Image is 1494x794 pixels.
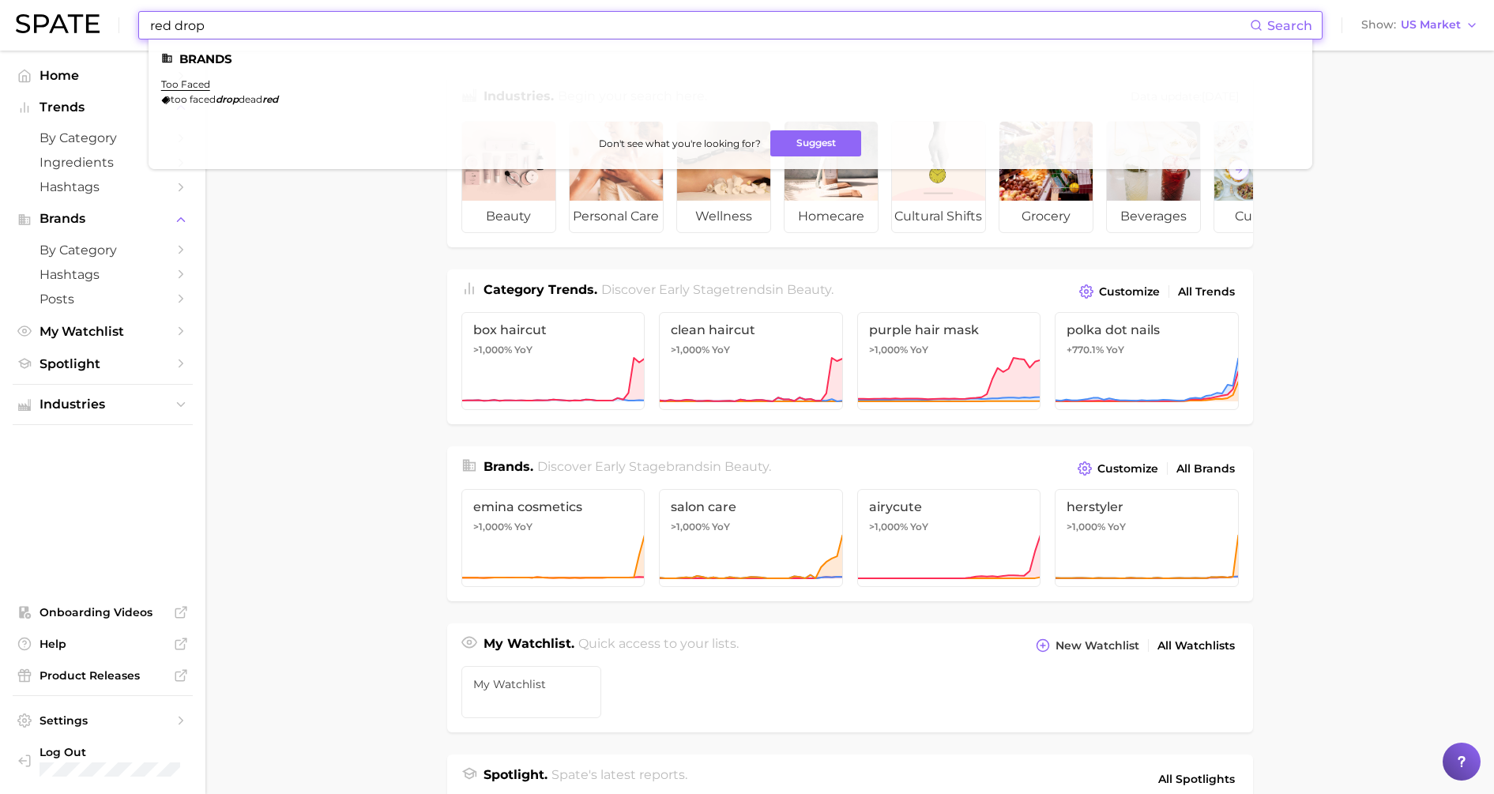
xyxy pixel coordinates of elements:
[262,93,278,105] em: red
[1214,201,1308,232] span: culinary
[1067,521,1105,532] span: >1,000%
[1267,18,1312,33] span: Search
[569,121,664,233] a: personal care
[724,459,769,474] span: beauty
[537,459,771,474] span: Discover Early Stage brands in .
[787,282,831,297] span: beauty
[1067,499,1227,514] span: herstyler
[13,262,193,287] a: Hashtags
[1361,21,1396,29] span: Show
[16,14,100,33] img: SPATE
[869,499,1029,514] span: airycute
[1153,635,1239,657] a: All Watchlists
[869,322,1029,337] span: purple hair mask
[461,666,602,718] a: My Watchlist
[461,121,556,233] a: beauty
[570,201,663,232] span: personal care
[40,155,166,170] span: Ingredients
[13,664,193,687] a: Product Releases
[712,344,730,356] span: YoY
[1032,634,1142,657] button: New Watchlist
[671,499,831,514] span: salon care
[13,600,193,624] a: Onboarding Videos
[40,324,166,339] span: My Watchlist
[671,344,709,356] span: >1,000%
[891,121,986,233] a: cultural shifts
[1067,344,1104,356] span: +770.1%
[1074,457,1161,480] button: Customize
[1075,280,1163,303] button: Customize
[1097,462,1158,476] span: Customize
[40,637,166,651] span: Help
[171,93,216,105] span: too faced
[910,521,928,533] span: YoY
[40,668,166,683] span: Product Releases
[13,175,193,199] a: Hashtags
[13,632,193,656] a: Help
[712,521,730,533] span: YoY
[13,352,193,376] a: Spotlight
[1178,285,1235,299] span: All Trends
[1214,121,1308,233] a: culinary
[484,766,548,792] h1: Spotlight.
[599,137,761,149] span: Don't see what you're looking for?
[1106,121,1201,233] a: beverages
[473,521,512,532] span: >1,000%
[1067,322,1227,337] span: polka dot nails
[473,499,634,514] span: emina cosmetics
[13,150,193,175] a: Ingredients
[1055,489,1239,587] a: herstyler>1,000% YoY
[40,605,166,619] span: Onboarding Videos
[1056,639,1139,653] span: New Watchlist
[13,393,193,416] button: Industries
[1229,160,1249,180] button: Scroll Right
[551,766,687,792] h2: Spate's latest reports.
[216,93,239,105] em: drop
[40,100,166,115] span: Trends
[1174,281,1239,303] a: All Trends
[1106,344,1124,356] span: YoY
[770,130,861,156] button: Suggest
[40,292,166,307] span: Posts
[13,709,193,732] a: Settings
[869,521,908,532] span: >1,000%
[659,489,843,587] a: salon care>1,000% YoY
[676,121,771,233] a: wellness
[239,93,262,105] span: dead
[1107,201,1200,232] span: beverages
[473,344,512,356] span: >1,000%
[484,459,533,474] span: Brands .
[473,322,634,337] span: box haircut
[13,207,193,231] button: Brands
[1172,458,1239,480] a: All Brands
[1055,312,1239,410] a: polka dot nails+770.1% YoY
[161,78,210,90] a: too faced
[514,521,532,533] span: YoY
[514,344,532,356] span: YoY
[13,287,193,311] a: Posts
[601,282,834,297] span: Discover Early Stage trends in .
[40,713,166,728] span: Settings
[149,12,1250,39] input: Search here for a brand, industry, or ingredient
[784,121,879,233] a: homecare
[484,634,574,657] h1: My Watchlist.
[1158,770,1235,788] span: All Spotlights
[578,634,739,657] h2: Quick access to your lists.
[13,63,193,88] a: Home
[857,312,1041,410] a: purple hair mask>1,000% YoY
[40,68,166,83] span: Home
[40,267,166,282] span: Hashtags
[40,745,191,759] span: Log Out
[1099,285,1160,299] span: Customize
[1157,639,1235,653] span: All Watchlists
[473,678,590,691] span: My Watchlist
[671,521,709,532] span: >1,000%
[13,238,193,262] a: by Category
[857,489,1041,587] a: airycute>1,000% YoY
[1108,521,1126,533] span: YoY
[40,397,166,412] span: Industries
[161,52,1300,66] li: Brands
[13,126,193,150] a: by Category
[40,212,166,226] span: Brands
[999,121,1093,233] a: grocery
